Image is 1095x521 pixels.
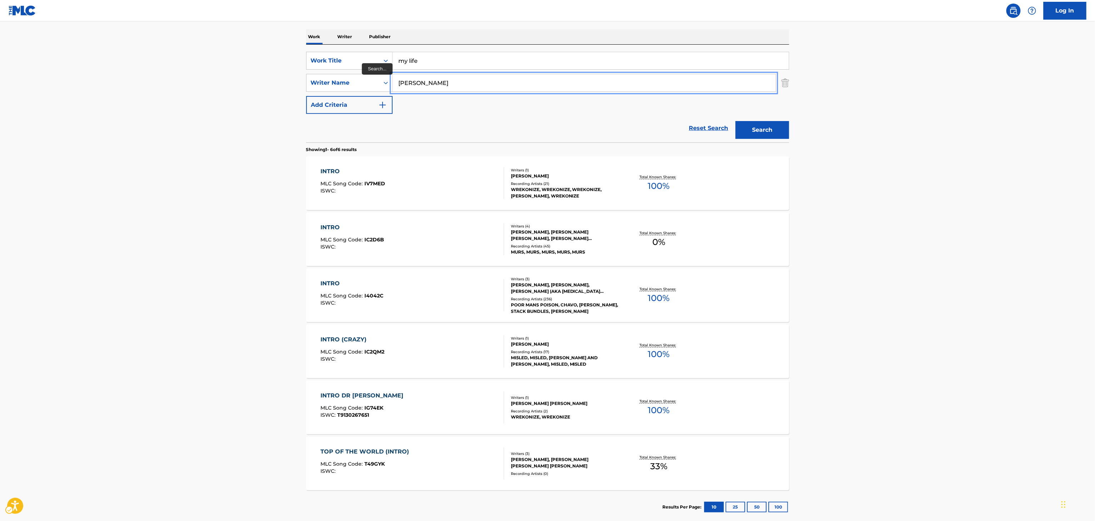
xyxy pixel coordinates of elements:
[781,74,789,92] img: Delete Criterion
[320,292,364,299] span: MLC Song Code :
[320,244,337,250] span: ISWC :
[511,302,619,315] div: POOR MANS POISON, CHAVO, [PERSON_NAME], STACK BUNDLES, [PERSON_NAME]
[306,96,393,114] button: Add Criteria
[648,292,670,305] span: 100 %
[320,391,407,400] div: INTRO DR [PERSON_NAME]
[306,52,789,142] form: Search Form
[364,405,383,411] span: IG74EK
[364,292,383,299] span: I4042C
[511,456,619,469] div: [PERSON_NAME], [PERSON_NAME] [PERSON_NAME] [PERSON_NAME]
[511,349,619,355] div: Recording Artists ( 17 )
[1059,487,1095,521] iframe: Hubspot Iframe
[311,56,375,65] div: Work Title
[320,300,337,306] span: ISWC :
[511,471,619,476] div: Recording Artists ( 0 )
[663,504,703,510] p: Results Per Page:
[1028,6,1036,15] img: help
[652,236,665,249] span: 0 %
[320,279,383,288] div: INTRO
[320,223,384,232] div: INTRO
[306,156,789,210] a: INTROMLC Song Code:IV7MEDISWC:Writers (1)[PERSON_NAME]Recording Artists (21)WREKONIZE, WREKONIZE,...
[311,79,375,87] div: Writer Name
[306,146,357,153] p: Showing 1 - 6 of 6 results
[393,74,776,91] input: Search...
[320,187,337,194] span: ISWC :
[511,276,619,282] div: Writers ( 3 )
[9,5,36,16] img: MLC Logo
[320,236,364,243] span: MLC Song Code :
[511,224,619,229] div: Writers ( 4 )
[736,121,789,139] button: Search
[511,414,619,420] div: WREKONIZE, WREKONIZE
[306,325,789,378] a: INTRO (CRAZY)MLC Song Code:IC2QM2ISWC:Writers (1)[PERSON_NAME]Recording Artists (17)MI5LED, MI5LE...
[320,405,364,411] span: MLC Song Code :
[364,349,384,355] span: IC2QM2
[650,460,667,473] span: 33 %
[306,381,789,434] a: INTRO DR [PERSON_NAME]MLC Song Code:IG74EKISWC:T9130267651Writers (1)[PERSON_NAME] [PERSON_NAME]R...
[511,229,619,242] div: [PERSON_NAME], [PERSON_NAME] [PERSON_NAME], [PERSON_NAME] [PERSON_NAME], [PERSON_NAME]
[511,296,619,302] div: Recording Artists ( 236 )
[364,236,384,243] span: IC2D6B
[1009,6,1018,15] img: search
[648,180,670,192] span: 100 %
[511,395,619,400] div: Writers ( 1 )
[511,167,619,173] div: Writers ( 1 )
[640,399,678,404] p: Total Known Shares:
[511,355,619,367] div: MI5LED, MI5LED, [PERSON_NAME] AND [PERSON_NAME], MI5LED, MI5LED
[511,173,619,179] div: [PERSON_NAME]
[511,244,619,249] div: Recording Artists ( 45 )
[511,181,619,186] div: Recording Artists ( 21 )
[511,186,619,199] div: WREKONIZE, WREKONIZE, WREKONIZE, [PERSON_NAME], WREKONIZE
[320,461,364,467] span: MLC Song Code :
[320,180,364,187] span: MLC Song Code :
[306,437,789,490] a: TOP OF THE WORLD (INTRO)MLC Song Code:T49GYKISWC:Writers (3)[PERSON_NAME], [PERSON_NAME] [PERSON_...
[378,101,387,109] img: 9d2ae6d4665cec9f34b9.svg
[511,341,619,347] div: [PERSON_NAME]
[511,249,619,255] div: MURS, MURS, MURS, MURS, MURS
[320,335,384,344] div: INTRO (CRAZY)
[306,269,789,322] a: INTROMLC Song Code:I4042CISWC:Writers (3)[PERSON_NAME], [PERSON_NAME], [PERSON_NAME] (AKA [MEDICA...
[320,349,364,355] span: MLC Song Code :
[335,29,354,44] p: Writer
[511,451,619,456] div: Writers ( 3 )
[320,167,385,176] div: INTRO
[768,502,788,512] button: 100
[1059,487,1095,521] div: Chat Widget
[320,412,337,418] span: ISWC :
[640,174,678,180] p: Total Known Shares:
[640,286,678,292] p: Total Known Shares:
[337,412,369,418] span: T9130267651
[511,409,619,414] div: Recording Artists ( 2 )
[320,447,413,456] div: TOP OF THE WORLD (INTRO)
[648,348,670,361] span: 100 %
[640,455,678,460] p: Total Known Shares:
[320,468,337,474] span: ISWC :
[640,342,678,348] p: Total Known Shares:
[686,120,732,136] a: Reset Search
[704,502,724,512] button: 10
[364,180,385,187] span: IV7MED
[320,356,337,362] span: ISWC :
[1044,2,1086,20] a: Log In
[364,461,385,467] span: T49GYK
[393,52,789,69] input: Search...
[747,502,767,512] button: 50
[726,502,745,512] button: 25
[511,336,619,341] div: Writers ( 1 )
[306,29,323,44] p: Work
[648,404,670,417] span: 100 %
[511,400,619,407] div: [PERSON_NAME] [PERSON_NAME]
[306,212,789,266] a: INTROMLC Song Code:IC2D6BISWC:Writers (4)[PERSON_NAME], [PERSON_NAME] [PERSON_NAME], [PERSON_NAME...
[640,230,678,236] p: Total Known Shares:
[367,29,393,44] p: Publisher
[1061,494,1066,515] div: Drag
[511,282,619,295] div: [PERSON_NAME], [PERSON_NAME], [PERSON_NAME] (AKA [MEDICAL_DATA][PERSON_NAME])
